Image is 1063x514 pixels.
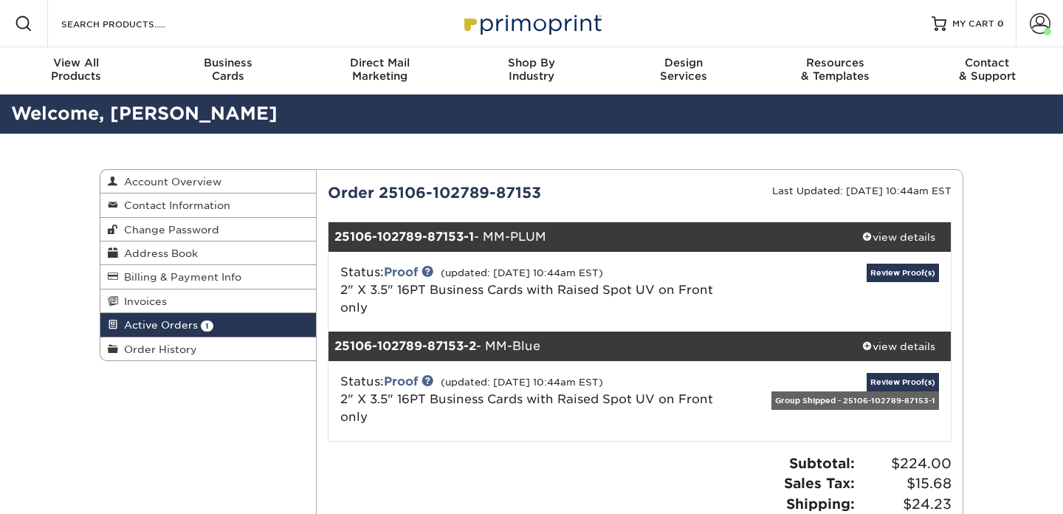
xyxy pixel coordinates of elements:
div: view details [847,339,951,354]
span: Contact [911,56,1063,69]
a: Shop ByIndustry [455,47,608,95]
span: Invoices [118,295,167,307]
div: Status: [329,264,743,317]
a: Order History [100,337,316,360]
div: & Support [911,56,1063,83]
strong: Shipping: [786,496,855,512]
div: Services [608,56,760,83]
strong: Sales Tax: [784,475,855,491]
span: $224.00 [859,453,952,474]
small: (updated: [DATE] 10:44am EST) [441,267,603,278]
a: view details [847,222,951,252]
a: 2" X 3.5" 16PT Business Cards with Raised Spot UV on Front only [340,283,713,315]
div: view details [847,230,951,244]
a: Direct MailMarketing [303,47,455,95]
a: Billing & Payment Info [100,265,316,289]
span: Active Orders [118,319,198,331]
a: Active Orders 1 [100,313,316,337]
div: & Templates [760,56,912,83]
span: Order History [118,343,197,355]
div: Order 25106-102789-87153 [317,182,640,204]
a: Invoices [100,289,316,313]
a: Review Proof(s) [867,373,939,391]
a: Account Overview [100,170,316,193]
span: Address Book [118,247,198,259]
small: Last Updated: [DATE] 10:44am EST [772,185,952,196]
a: Review Proof(s) [867,264,939,282]
div: Cards [152,56,304,83]
a: BusinessCards [152,47,304,95]
span: Shop By [455,56,608,69]
span: Change Password [118,224,219,236]
span: 1 [201,321,213,332]
strong: 25106-102789-87153-1 [334,230,474,244]
span: Account Overview [118,176,221,188]
a: Resources& Templates [760,47,912,95]
a: view details [847,332,951,361]
span: Business [152,56,304,69]
span: MY CART [952,18,994,30]
a: Change Password [100,218,316,241]
a: Proof [384,265,418,279]
span: $15.68 [859,473,952,494]
span: Billing & Payment Info [118,271,241,283]
div: Group Shipped - 25106-102789-87153-1 [771,391,939,410]
div: Marketing [303,56,455,83]
small: (updated: [DATE] 10:44am EST) [441,377,603,388]
div: - MM-PLUM [328,222,847,252]
div: Status: [329,373,743,426]
a: DesignServices [608,47,760,95]
span: 0 [997,18,1004,29]
a: Proof [384,374,418,388]
img: Primoprint [458,7,605,39]
span: Resources [760,56,912,69]
div: - MM-Blue [328,332,847,361]
a: Contact Information [100,193,316,217]
span: Design [608,56,760,69]
strong: 25106-102789-87153-2 [334,339,476,353]
a: Address Book [100,241,316,265]
a: 2" X 3.5" 16PT Business Cards with Raised Spot UV on Front only [340,392,713,424]
span: Direct Mail [303,56,455,69]
input: SEARCH PRODUCTS..... [60,15,204,32]
div: Industry [455,56,608,83]
a: Contact& Support [911,47,1063,95]
strong: Subtotal: [789,455,855,471]
span: Contact Information [118,199,230,211]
